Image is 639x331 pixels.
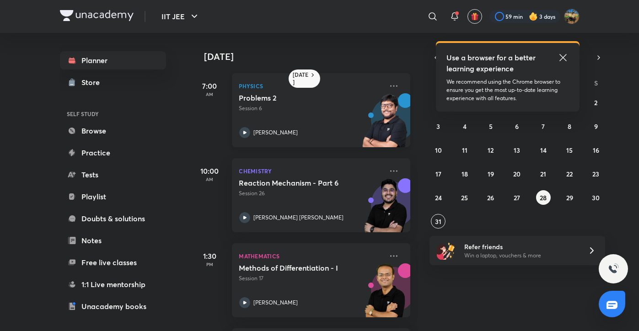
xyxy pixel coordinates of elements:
[254,214,344,222] p: [PERSON_NAME] [PERSON_NAME]
[542,122,545,131] abbr: August 7, 2025
[514,193,520,202] abbr: August 27, 2025
[239,274,383,283] p: Session 17
[239,178,353,187] h5: Reaction Mechanism - Part 6
[435,193,442,202] abbr: August 24, 2025
[594,79,598,87] abbr: Saturday
[488,193,494,202] abbr: August 26, 2025
[463,122,467,131] abbr: August 4, 2025
[192,80,228,91] h5: 7:00
[462,146,467,155] abbr: August 11, 2025
[431,190,446,205] button: August 24, 2025
[510,166,524,181] button: August 20, 2025
[60,275,166,294] a: 1:1 Live mentorship
[589,95,603,110] button: August 2, 2025
[483,119,498,133] button: August 5, 2025
[447,52,538,74] h5: Use a browser for a better learning experience
[471,12,479,21] img: avatar
[510,190,524,205] button: August 27, 2025
[562,143,577,157] button: August 15, 2025
[589,119,603,133] button: August 9, 2025
[513,170,521,178] abbr: August 20, 2025
[435,170,441,178] abbr: August 17, 2025
[254,128,298,137] p: [PERSON_NAME]
[489,122,493,131] abbr: August 5, 2025
[239,93,353,102] h5: Problems 2
[60,10,134,23] a: Company Logo
[457,119,472,133] button: August 4, 2025
[566,193,573,202] abbr: August 29, 2025
[515,122,519,131] abbr: August 6, 2025
[192,251,228,262] h5: 1:30
[536,119,551,133] button: August 7, 2025
[536,190,551,205] button: August 28, 2025
[293,71,309,86] h6: [DATE]
[60,122,166,140] a: Browse
[562,190,577,205] button: August 29, 2025
[192,91,228,97] p: AM
[431,143,446,157] button: August 10, 2025
[589,143,603,157] button: August 16, 2025
[564,9,580,24] img: Shivam Munot
[435,146,442,155] abbr: August 10, 2025
[589,166,603,181] button: August 23, 2025
[239,165,383,176] p: Chemistry
[431,214,446,229] button: August 31, 2025
[540,146,547,155] abbr: August 14, 2025
[60,253,166,272] a: Free live classes
[464,251,577,260] p: Win a laptop, vouchers & more
[431,119,446,133] button: August 3, 2025
[461,193,468,202] abbr: August 25, 2025
[536,166,551,181] button: August 21, 2025
[60,231,166,250] a: Notes
[566,170,573,178] abbr: August 22, 2025
[536,143,551,157] button: August 14, 2025
[488,146,494,155] abbr: August 12, 2025
[457,143,472,157] button: August 11, 2025
[156,7,205,26] button: IIT JEE
[593,146,599,155] abbr: August 16, 2025
[239,104,383,112] p: Session 6
[254,299,298,307] p: [PERSON_NAME]
[529,12,538,21] img: streak
[514,146,520,155] abbr: August 13, 2025
[510,119,524,133] button: August 6, 2025
[592,193,600,202] abbr: August 30, 2025
[457,166,472,181] button: August 18, 2025
[608,263,619,274] img: ttu
[192,176,228,182] p: AM
[562,166,577,181] button: August 22, 2025
[464,242,577,251] h6: Refer friends
[431,166,446,181] button: August 17, 2025
[239,80,383,91] p: Physics
[462,170,468,178] abbr: August 18, 2025
[483,190,498,205] button: August 26, 2025
[594,122,598,131] abbr: August 9, 2025
[483,143,498,157] button: August 12, 2025
[60,187,166,206] a: Playlist
[60,73,166,91] a: Store
[360,178,410,241] img: unacademy
[360,93,410,156] img: unacademy
[562,119,577,133] button: August 8, 2025
[592,170,599,178] abbr: August 23, 2025
[566,146,573,155] abbr: August 15, 2025
[510,143,524,157] button: August 13, 2025
[437,241,455,260] img: referral
[60,144,166,162] a: Practice
[435,217,441,226] abbr: August 31, 2025
[436,122,440,131] abbr: August 3, 2025
[239,189,383,198] p: Session 26
[192,262,228,267] p: PM
[540,170,546,178] abbr: August 21, 2025
[594,98,597,107] abbr: August 2, 2025
[589,190,603,205] button: August 30, 2025
[568,122,571,131] abbr: August 8, 2025
[82,77,106,88] div: Store
[60,10,134,21] img: Company Logo
[467,9,482,24] button: avatar
[60,51,166,69] a: Planner
[447,78,569,102] p: We recommend using the Chrome browser to ensure you get the most up-to-date learning experience w...
[488,170,494,178] abbr: August 19, 2025
[60,209,166,228] a: Doubts & solutions
[192,165,228,176] h5: 10:00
